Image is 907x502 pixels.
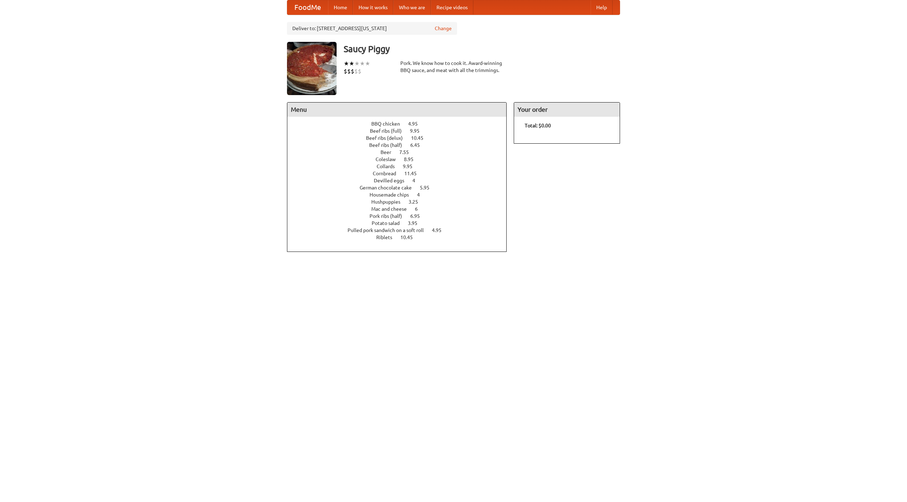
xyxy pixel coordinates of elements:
a: Change [435,25,452,32]
a: Collards 9.95 [377,164,426,169]
img: angular.jpg [287,42,337,95]
span: Collards [377,164,402,169]
span: 10.45 [411,135,430,141]
li: $ [347,67,351,75]
span: 6.45 [410,142,427,148]
span: Pork ribs (half) [370,213,409,219]
span: Cornbread [373,171,403,176]
li: $ [351,67,354,75]
a: Devilled eggs 4 [374,178,428,183]
span: Riblets [376,235,399,240]
span: Mac and cheese [371,206,414,212]
span: 4.95 [408,121,425,127]
a: Recipe videos [431,0,473,15]
span: 6 [415,206,425,212]
span: Coleslaw [376,156,403,162]
li: ★ [360,60,365,67]
li: $ [344,67,347,75]
span: 6.95 [410,213,427,219]
a: German chocolate cake 5.95 [360,185,443,191]
a: Pork ribs (half) 6.95 [370,213,433,219]
span: 8.95 [404,156,421,162]
a: Beef ribs (delux) 10.45 [366,135,436,141]
span: 4.95 [432,227,449,233]
span: Beef ribs (half) [369,142,409,148]
a: How it works [353,0,393,15]
a: Riblets 10.45 [376,235,426,240]
span: Housemade chips [370,192,416,198]
span: 4 [412,178,422,183]
h4: Menu [287,103,506,117]
a: Beef ribs (half) 6.45 [369,142,433,148]
span: 4 [417,192,427,198]
a: Cornbread 11.45 [373,171,430,176]
a: Home [328,0,353,15]
span: 7.55 [399,149,416,155]
a: Housemade chips 4 [370,192,433,198]
li: ★ [354,60,360,67]
span: 3.25 [409,199,425,205]
li: ★ [344,60,349,67]
a: FoodMe [287,0,328,15]
a: Beer 7.55 [381,149,422,155]
a: Pulled pork sandwich on a soft roll 4.95 [348,227,455,233]
h4: Your order [514,103,620,117]
span: Hushpuppies [371,199,407,205]
a: Help [591,0,613,15]
a: Potato salad 3.95 [372,220,430,226]
a: Who we are [393,0,431,15]
span: 5.95 [420,185,436,191]
a: Coleslaw 8.95 [376,156,427,162]
span: Pulled pork sandwich on a soft roll [348,227,431,233]
div: Pork. We know how to cook it. Award-winning BBQ sauce, and meat with all the trimmings. [400,60,507,74]
span: 3.95 [408,220,424,226]
span: BBQ chicken [371,121,407,127]
a: Mac and cheese 6 [371,206,431,212]
span: Beer [381,149,398,155]
span: German chocolate cake [360,185,419,191]
span: 10.45 [400,235,420,240]
span: 9.95 [403,164,419,169]
span: 11.45 [404,171,424,176]
li: $ [358,67,361,75]
span: Potato salad [372,220,407,226]
li: $ [354,67,358,75]
a: Beef ribs (full) 9.95 [370,128,433,134]
b: Total: $0.00 [525,123,551,128]
span: Beef ribs (delux) [366,135,410,141]
a: Hushpuppies 3.25 [371,199,431,205]
h3: Saucy Piggy [344,42,620,56]
div: Deliver to: [STREET_ADDRESS][US_STATE] [287,22,457,35]
li: ★ [349,60,354,67]
a: BBQ chicken 4.95 [371,121,431,127]
span: Beef ribs (full) [370,128,409,134]
span: Devilled eggs [374,178,411,183]
span: 9.95 [410,128,427,134]
li: ★ [365,60,370,67]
